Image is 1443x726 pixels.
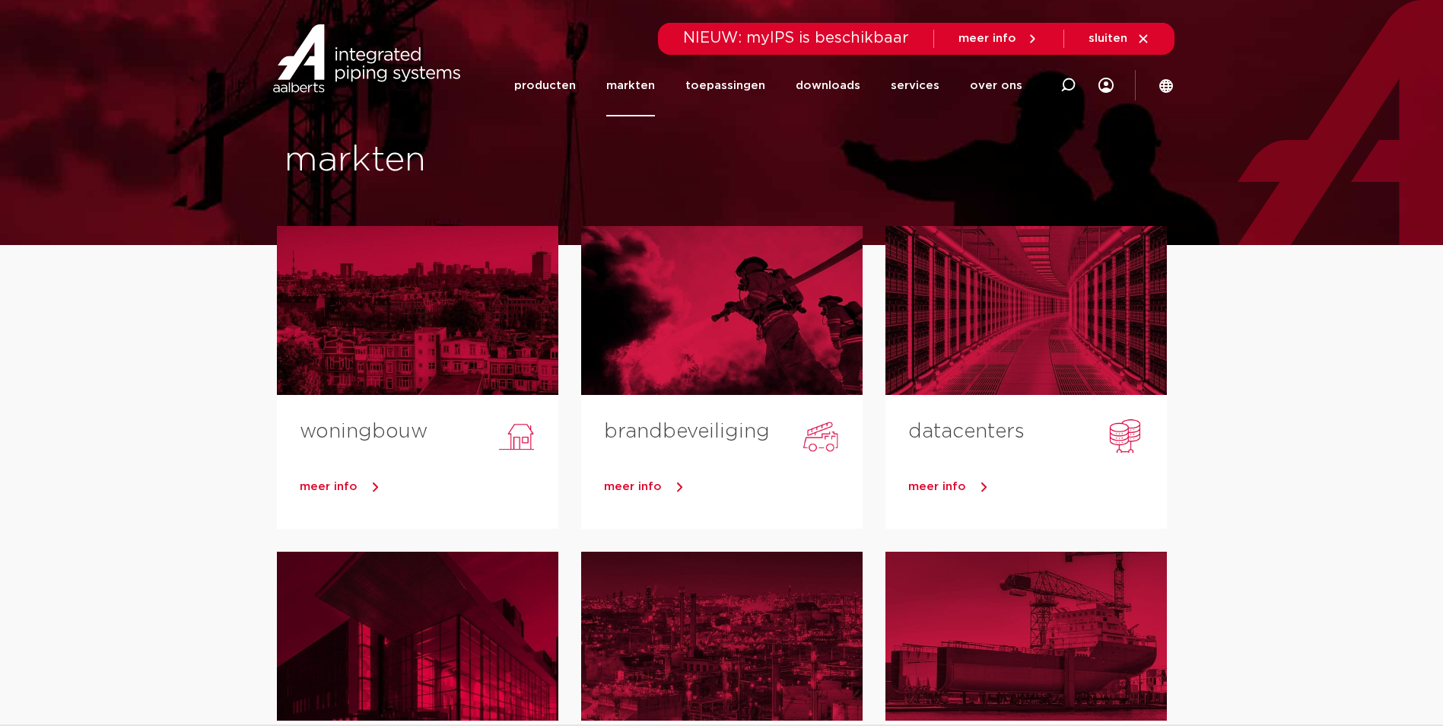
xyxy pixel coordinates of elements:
[1089,32,1150,46] a: sluiten
[891,55,939,116] a: services
[606,55,655,116] a: markten
[604,476,863,498] a: meer info
[604,481,662,492] span: meer info
[796,55,860,116] a: downloads
[958,32,1039,46] a: meer info
[300,422,427,441] a: woningbouw
[908,476,1167,498] a: meer info
[300,481,358,492] span: meer info
[908,422,1025,441] a: datacenters
[514,55,576,116] a: producten
[685,55,765,116] a: toepassingen
[908,481,966,492] span: meer info
[284,136,714,185] h1: markten
[970,55,1022,116] a: over ons
[514,55,1022,116] nav: Menu
[958,33,1016,44] span: meer info
[1089,33,1127,44] span: sluiten
[1098,55,1114,116] div: my IPS
[604,422,770,441] a: brandbeveiliging
[300,476,558,498] a: meer info
[683,30,909,46] span: NIEUW: myIPS is beschikbaar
